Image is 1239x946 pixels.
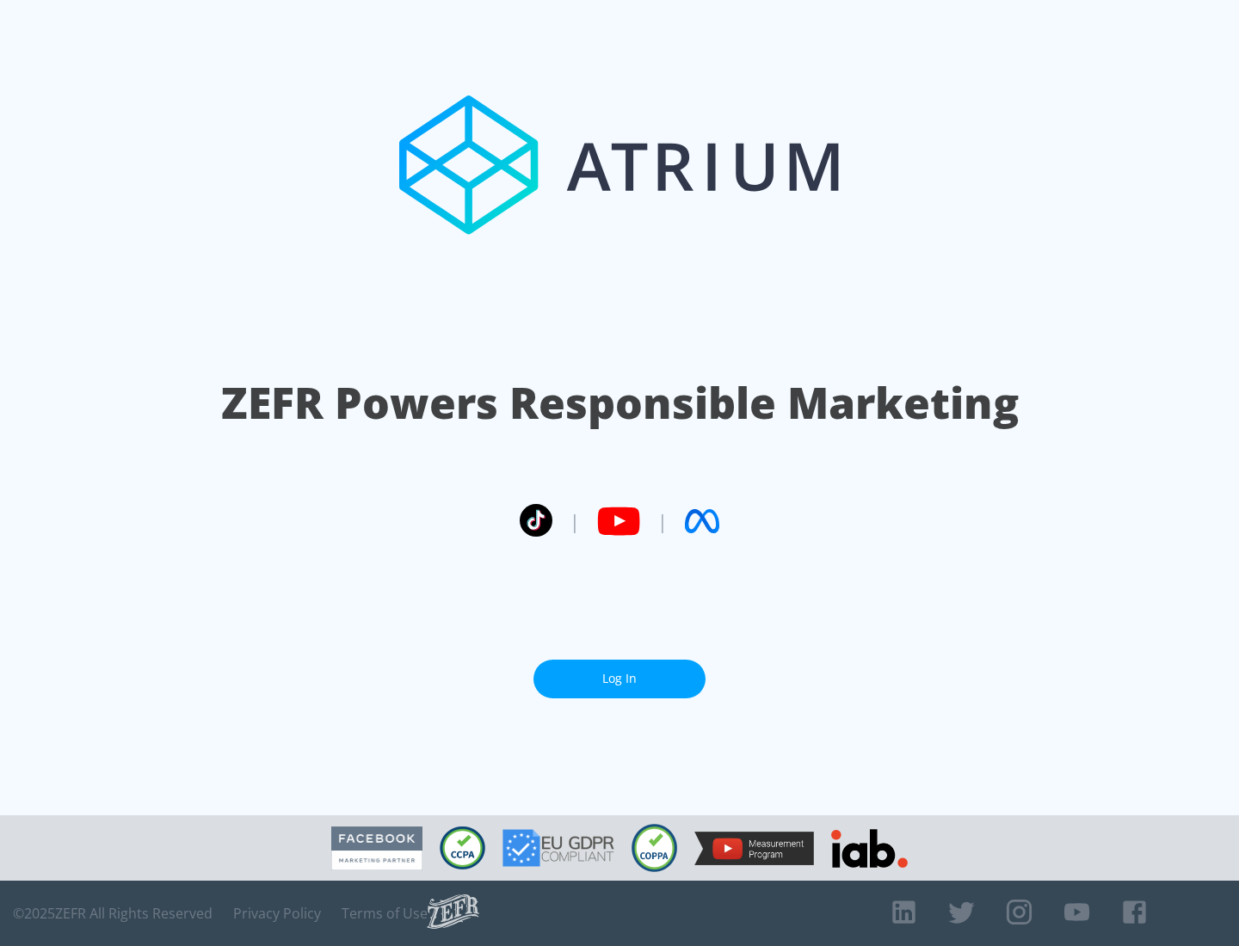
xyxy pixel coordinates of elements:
a: Log In [533,660,706,698]
img: Facebook Marketing Partner [331,826,422,870]
img: GDPR Compliant [502,829,614,867]
span: | [657,508,668,534]
img: YouTube Measurement Program [694,832,814,865]
img: CCPA Compliant [440,826,485,869]
span: © 2025 ZEFR All Rights Reserved [13,905,213,922]
a: Terms of Use [342,905,428,922]
a: Privacy Policy [233,905,321,922]
h1: ZEFR Powers Responsible Marketing [221,373,1019,433]
img: COPPA Compliant [632,824,677,872]
span: | [570,508,580,534]
img: IAB [831,829,908,868]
